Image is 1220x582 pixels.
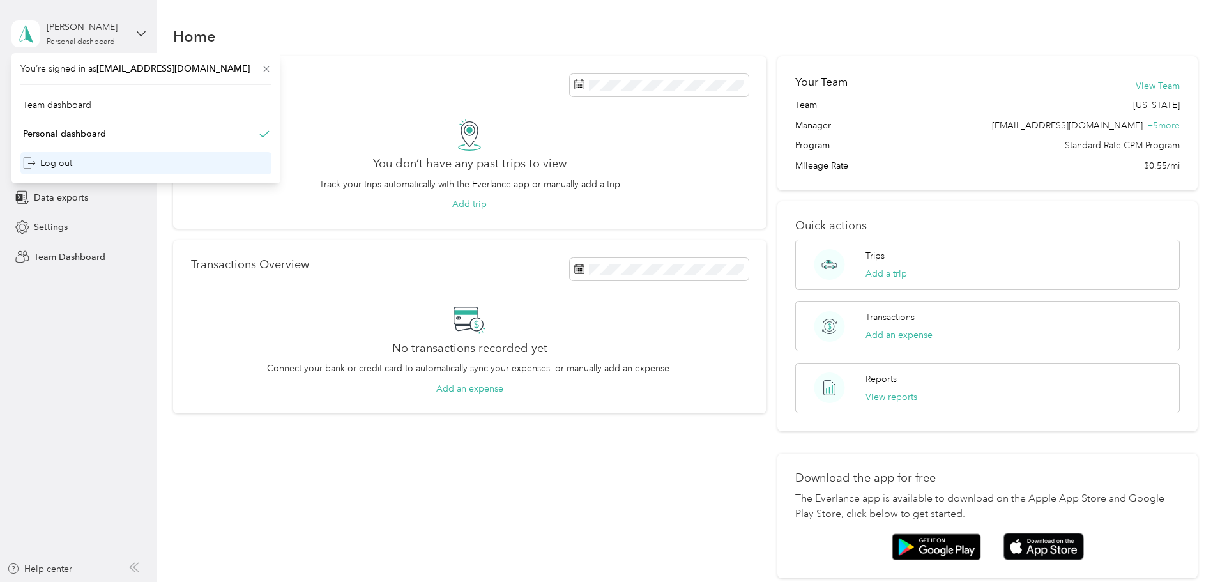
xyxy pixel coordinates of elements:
span: Settings [34,220,68,234]
div: Log out [23,157,72,170]
p: Track your trips automatically with the Everlance app or manually add a trip [319,178,620,191]
span: $0.55/mi [1144,159,1180,172]
span: Team [795,98,817,112]
span: [US_STATE] [1133,98,1180,112]
button: View Team [1136,79,1180,93]
p: Transactions Overview [191,258,309,272]
p: Transactions [865,310,915,324]
div: Personal dashboard [47,38,115,46]
button: Add an expense [436,382,503,395]
span: [EMAIL_ADDRESS][DOMAIN_NAME] [992,120,1143,131]
span: Program [795,139,830,152]
img: App store [1003,533,1084,560]
div: Team dashboard [23,98,91,112]
button: Add a trip [865,267,907,280]
button: Help center [7,562,72,576]
h1: Home [173,29,216,43]
p: Quick actions [795,219,1180,233]
p: Download the app for free [795,471,1180,485]
button: Add trip [452,197,487,211]
span: [EMAIL_ADDRESS][DOMAIN_NAME] [96,63,250,74]
p: Connect your bank or credit card to automatically sync your expenses, or manually add an expense. [267,362,672,375]
img: Google play [892,533,981,560]
div: [PERSON_NAME] [47,20,126,34]
h2: No transactions recorded yet [392,342,547,355]
iframe: Everlance-gr Chat Button Frame [1148,510,1220,582]
span: Data exports [34,191,88,204]
button: View reports [865,390,917,404]
p: The Everlance app is available to download on the Apple App Store and Google Play Store, click be... [795,491,1180,522]
h2: Your Team [795,74,848,90]
span: Manager [795,119,831,132]
span: Standard Rate CPM Program [1065,139,1180,152]
span: + 5 more [1147,120,1180,131]
p: Reports [865,372,897,386]
p: Trips [865,249,885,263]
div: Personal dashboard [23,127,106,141]
span: Mileage Rate [795,159,848,172]
button: Add an expense [865,328,933,342]
h2: You don’t have any past trips to view [373,157,567,171]
span: You’re signed in as [20,62,271,75]
span: Team Dashboard [34,250,105,264]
